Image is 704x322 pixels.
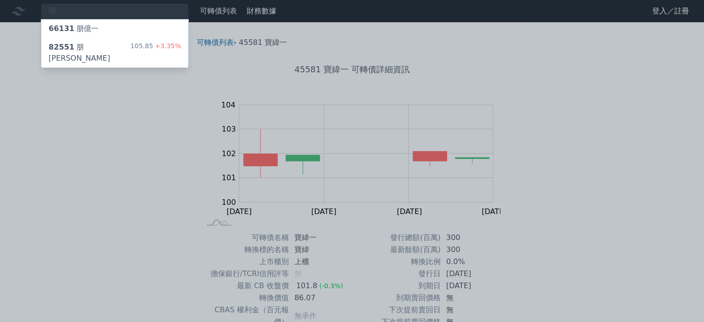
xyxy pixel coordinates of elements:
[49,23,99,34] div: 朋億一
[153,42,181,50] span: +3.35%
[41,19,188,38] a: 66131朋億一
[131,42,181,64] div: 105.85
[49,24,75,33] span: 66131
[41,38,188,68] a: 82551朋[PERSON_NAME] 105.85+3.35%
[49,42,131,64] div: 朋[PERSON_NAME]
[49,43,75,51] span: 82551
